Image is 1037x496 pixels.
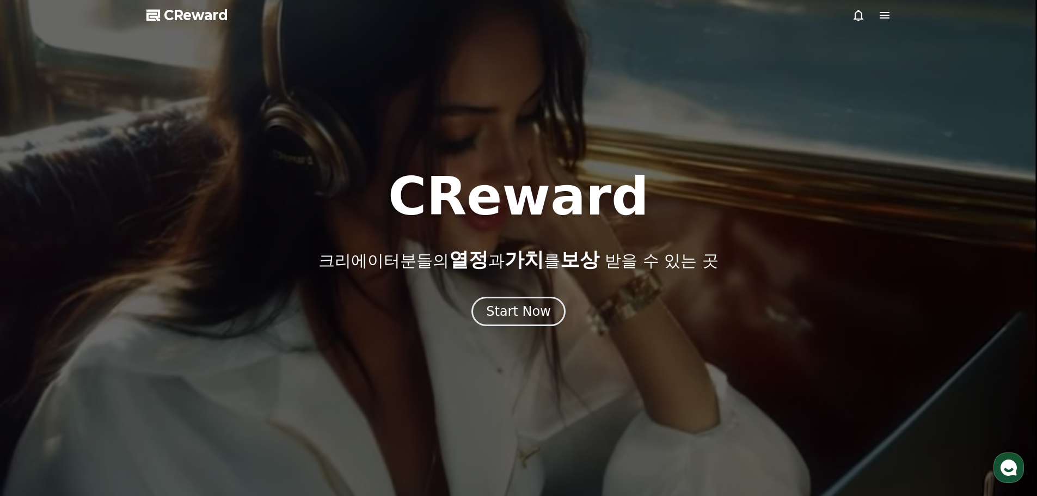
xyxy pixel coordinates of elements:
[388,170,649,223] h1: CReward
[486,303,551,320] div: Start Now
[3,345,72,372] a: 홈
[168,362,181,370] span: 설정
[560,248,599,271] span: 보상
[318,249,718,271] p: 크리에이터분들의 과 를 받을 수 있는 곳
[34,362,41,370] span: 홈
[505,248,544,271] span: 가치
[164,7,228,24] span: CReward
[146,7,228,24] a: CReward
[471,297,566,326] button: Start Now
[100,362,113,371] span: 대화
[471,308,566,318] a: Start Now
[72,345,140,372] a: 대화
[449,248,488,271] span: 열정
[140,345,209,372] a: 설정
